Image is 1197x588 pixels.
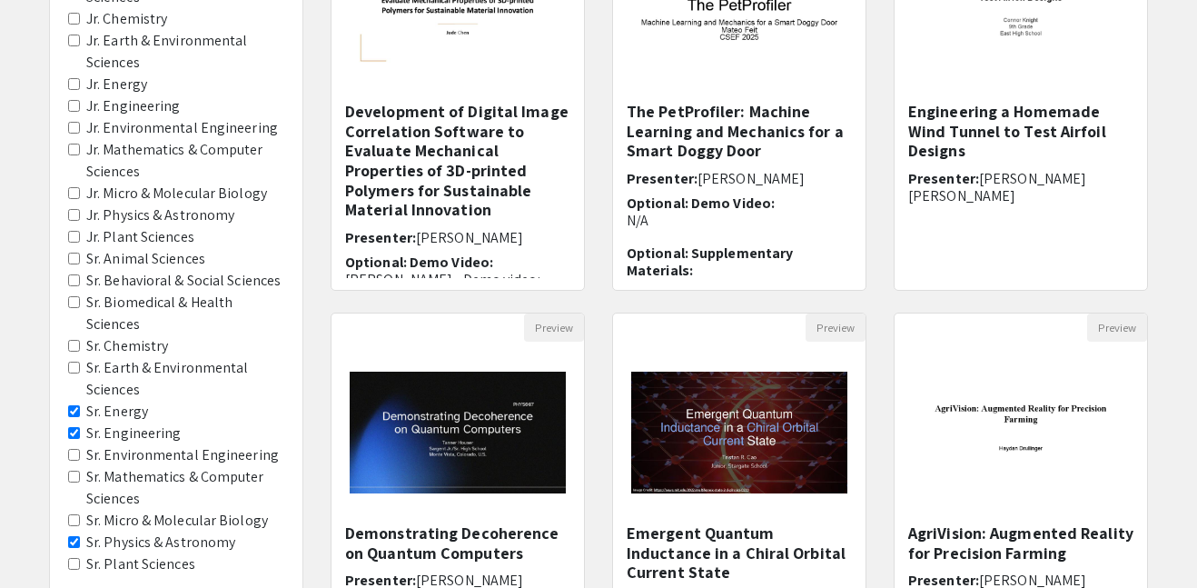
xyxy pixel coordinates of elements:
[86,357,284,401] label: Sr. Earth & Environmental Sciences
[627,212,852,229] p: N/A
[345,229,570,246] h6: Presenter:
[86,335,168,357] label: Sr. Chemistry
[86,248,205,270] label: Sr. Animal Sciences
[627,194,775,213] span: Optional: Demo Video:
[86,8,167,30] label: Jr. Chemistry
[86,444,279,466] label: Sr. Environmental Engineering
[86,423,182,444] label: Sr. Engineering
[908,102,1133,161] h5: Engineering a Homemade Wind Tunnel to Test Airfoil Designs
[86,117,278,139] label: Jr. Environmental Engineering
[86,292,284,335] label: Sr. Biomedical & Health Sciences
[86,532,235,553] label: Sr. Physics & Astronomy
[345,271,570,305] p: [PERSON_NAME] - Demo video:
[627,244,793,280] span: Optional: Supplementary Materials:
[86,74,147,95] label: Jr. Energy
[908,169,1086,205] span: [PERSON_NAME] [PERSON_NAME]
[627,102,852,161] h5: The PetProfiler: Machine Learning and Mechanics for a Smart Doggy Door
[895,354,1147,512] img: <p class="ql-align-center"><strong style="background-color: transparent; color: rgb(0, 0, 0);">Ag...
[331,354,584,512] img: <p>Demonstrating Decoherence on Quantum Computers</p>
[86,226,194,248] label: Jr. Plant Sciences
[908,170,1133,204] h6: Presenter:
[86,401,148,423] label: Sr. Energy
[697,169,805,188] span: [PERSON_NAME]
[1087,314,1147,342] button: Preview
[14,506,77,574] iframe: Chat
[806,314,866,342] button: Preview
[627,523,852,583] h5: Emergent Quantum Inductance in a Chiral Orbital Current State
[86,466,284,510] label: Sr. Mathematics & Computer Sciences
[86,270,281,292] label: Sr. Behavioral & Social Sciences
[345,253,493,272] span: Optional: Demo Video:
[524,314,584,342] button: Preview
[86,553,195,575] label: Sr. Plant Sciences
[627,170,852,187] h6: Presenter:
[908,523,1133,563] h5: AgriVision: Augmented Reality for Precision Farming
[345,523,570,563] h5: Demonstrating Decoherence on Quantum Computers
[86,139,284,183] label: Jr. Mathematics & Computer Sciences
[86,95,181,117] label: Jr. Engineering
[86,30,284,74] label: Jr. Earth & Environmental Sciences
[613,354,866,512] img: <p>Emergent Quantum Inductance in a Chiral Orbital Current State</p>
[86,183,267,204] label: Jr. Micro & Molecular Biology
[345,102,570,220] h5: Development of Digital Image Correlation Software to Evaluate Mechanical Properties of 3D-printed...
[86,204,234,226] label: Jr. Physics & Astronomy
[86,510,268,532] label: Sr. Micro & Molecular Biology
[416,228,523,247] span: [PERSON_NAME]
